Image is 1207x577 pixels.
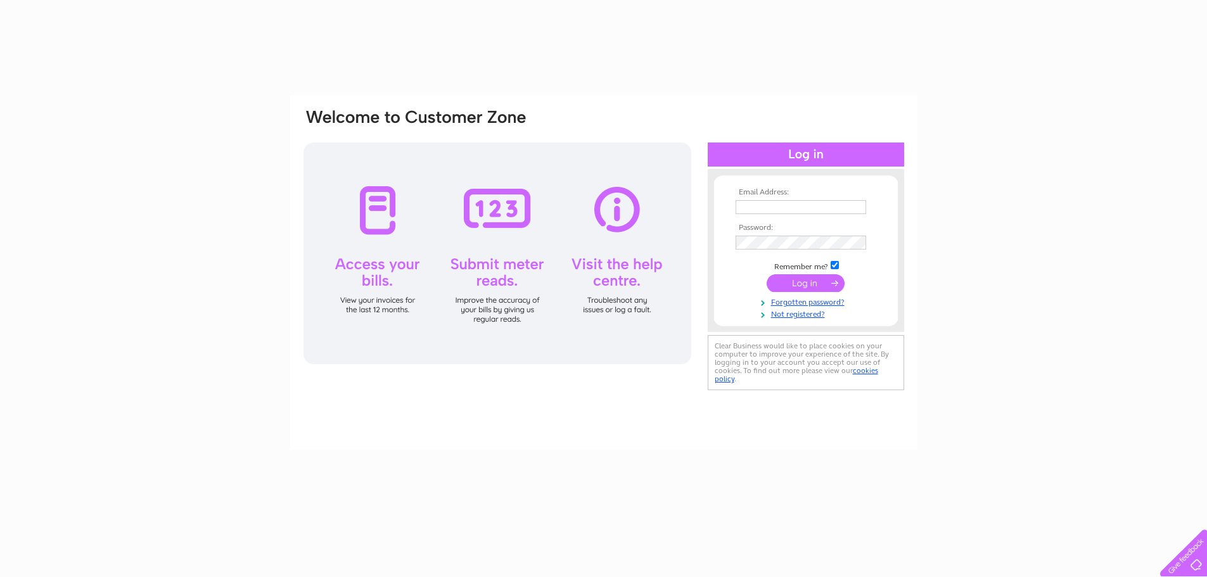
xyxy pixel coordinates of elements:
td: Remember me? [732,259,879,272]
a: Forgotten password? [736,295,879,307]
th: Email Address: [732,188,879,197]
a: Not registered? [736,307,879,319]
a: cookies policy [715,366,878,383]
input: Submit [767,274,845,292]
div: Clear Business would like to place cookies on your computer to improve your experience of the sit... [708,335,904,390]
th: Password: [732,224,879,232]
